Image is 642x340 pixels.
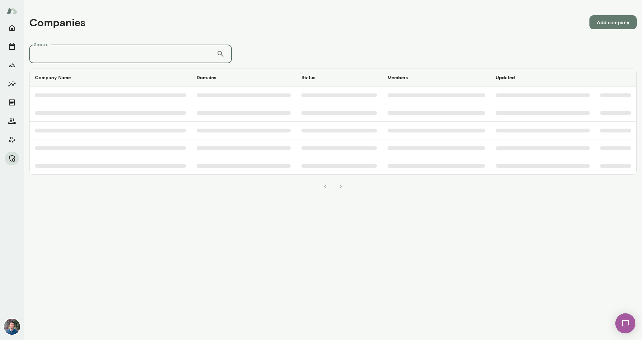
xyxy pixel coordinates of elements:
nav: pagination navigation [318,180,348,193]
button: Documents [5,96,19,109]
div: pagination [29,175,637,193]
button: Insights [5,77,19,90]
h4: Companies [29,16,85,29]
button: Sessions [5,40,19,53]
button: Home [5,21,19,35]
h6: Company Name [35,74,186,81]
h6: Status [301,74,377,81]
h6: Updated [496,74,590,81]
button: Members [5,114,19,128]
button: Client app [5,133,19,146]
h6: Members [388,74,485,81]
button: Manage [5,152,19,165]
img: Mento [7,4,17,17]
button: Add company [589,15,637,29]
h6: Domains [197,74,291,81]
table: companies table [30,69,636,174]
img: Alex Yu [4,319,20,335]
button: Growth Plan [5,59,19,72]
label: Search... [34,42,49,47]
